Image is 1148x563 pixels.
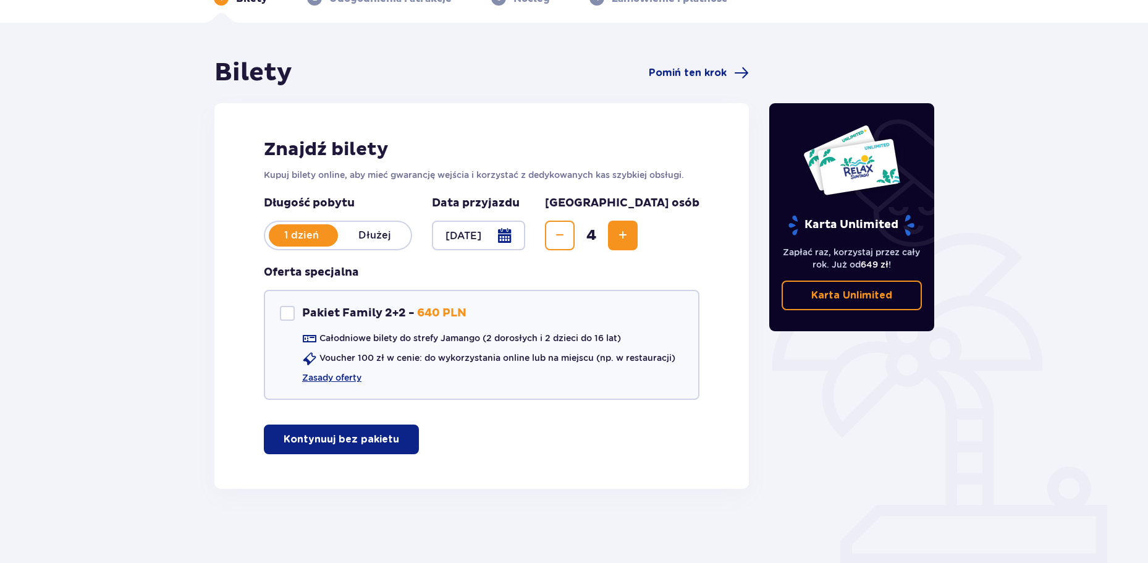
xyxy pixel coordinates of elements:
h2: Znajdź bilety [264,138,699,161]
p: Pakiet Family 2+2 - [302,306,415,321]
p: Dłużej [338,229,411,242]
button: Decrease [545,221,575,250]
p: Długość pobytu [264,196,412,211]
p: Voucher 100 zł w cenie: do wykorzystania online lub na miejscu (np. w restauracji) [319,352,675,364]
a: Zasady oferty [302,371,361,384]
span: 4 [577,226,606,245]
p: Data przyjazdu [432,196,520,211]
a: Karta Unlimited [782,281,922,310]
button: Increase [608,221,638,250]
p: Oferta specjalna [264,265,359,280]
span: 649 zł [861,260,888,269]
p: Zapłać raz, korzystaj przez cały rok. Już od ! [782,246,922,271]
p: Kontynuuj bez pakietu [284,433,399,446]
p: Kupuj bilety online, aby mieć gwarancję wejścia i korzystać z dedykowanych kas szybkiej obsługi. [264,169,699,181]
p: Karta Unlimited [811,289,892,302]
h1: Bilety [214,57,292,88]
p: 1 dzień [265,229,338,242]
p: Całodniowe bilety do strefy Jamango (2 dorosłych i 2 dzieci do 16 lat) [319,332,621,344]
span: Pomiń ten krok [649,66,727,80]
a: Pomiń ten krok [649,66,749,80]
button: Kontynuuj bez pakietu [264,425,419,454]
p: 640 PLN [417,306,466,321]
p: [GEOGRAPHIC_DATA] osób [545,196,699,211]
p: Karta Unlimited [787,214,916,236]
